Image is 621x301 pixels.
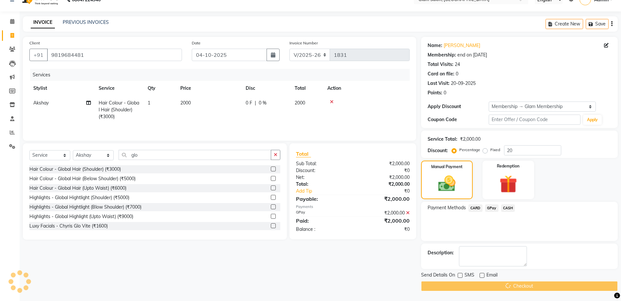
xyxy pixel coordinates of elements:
[353,226,415,233] div: ₹0
[583,115,602,125] button: Apply
[459,147,480,153] label: Percentage
[95,81,144,96] th: Service
[428,61,453,68] div: Total Visits:
[428,136,457,143] div: Service Total:
[259,100,267,106] span: 0 %
[428,52,456,58] div: Membership:
[444,42,480,49] a: [PERSON_NAME]
[291,81,323,96] th: Total
[428,80,449,87] div: Last Visit:
[30,69,415,81] div: Services
[353,181,415,188] div: ₹2,000.00
[291,174,353,181] div: Net:
[468,204,482,212] span: CARD
[428,103,489,110] div: Apply Discount
[29,223,108,230] div: Luxy Facials - Chyris Glo Vite (₹1600)
[353,217,415,225] div: ₹2,000.00
[29,49,48,61] button: +91
[148,100,150,106] span: 1
[433,174,461,194] img: _cash.svg
[33,100,49,106] span: Akshay
[295,100,305,106] span: 2000
[291,181,353,188] div: Total:
[460,136,481,143] div: ₹2,000.00
[29,166,121,173] div: Hair Colour - Global Hair (Shoulder) (₹3000)
[353,195,415,203] div: ₹2,000.00
[494,173,523,195] img: _gift.svg
[29,194,129,201] div: Highlights - Global Hightlight (Shoulder) (₹5000)
[586,19,609,29] button: Save
[246,100,252,106] span: 0 F
[291,188,363,195] a: Add Tip
[501,204,515,212] span: CASH
[428,71,454,77] div: Card on file:
[451,80,476,87] div: 20-09-2025
[353,167,415,174] div: ₹0
[192,40,201,46] label: Date
[431,164,463,170] label: Manual Payment
[546,19,583,29] button: Create New
[428,204,466,211] span: Payment Methods
[99,100,139,119] span: Hair Colour - Global Hair (Shoulder) (₹3000)
[63,19,109,25] a: PREVIOUS INVOICES
[489,115,580,125] input: Enter Offer / Coupon Code
[242,81,291,96] th: Disc
[47,49,182,61] input: Search by Name/Mobile/Email/Code
[29,204,141,211] div: Highlights - Global Hightlight (Blow Shoulder) (₹7000)
[353,210,415,216] div: ₹2,000.00
[29,213,133,220] div: Highlights - Global Highlight (Upto Waist) (₹9000)
[29,175,136,182] div: Hair Colour - Global Hair (Below Shoulder) (₹5000)
[428,249,454,256] div: Description:
[180,100,191,106] span: 2000
[323,81,410,96] th: Action
[428,89,442,96] div: Points:
[119,150,271,160] input: Search or Scan
[353,174,415,181] div: ₹2,000.00
[291,160,353,167] div: Sub Total:
[497,163,519,169] label: Redemption
[291,167,353,174] div: Discount:
[428,42,442,49] div: Name:
[296,204,410,210] div: Payments
[296,150,311,157] span: Total
[291,217,353,225] div: Paid:
[428,147,448,154] div: Discount:
[456,71,458,77] div: 0
[29,40,40,46] label: Client
[255,100,256,106] span: |
[455,61,460,68] div: 24
[291,210,353,216] div: GPay
[428,116,489,123] div: Coupon Code
[457,52,487,58] div: end on [DATE]
[363,188,415,195] div: ₹0
[485,204,498,212] span: GPay
[444,89,446,96] div: 0
[353,160,415,167] div: ₹2,000.00
[421,272,455,280] span: Send Details On
[31,17,55,28] a: INVOICE
[29,81,95,96] th: Stylist
[289,40,318,46] label: Invoice Number
[291,195,353,203] div: Payable:
[29,185,126,192] div: Hair Colour - Global Hair (Upto Waist) (₹6000)
[144,81,176,96] th: Qty
[465,272,474,280] span: SMS
[490,147,500,153] label: Fixed
[176,81,242,96] th: Price
[486,272,498,280] span: Email
[291,226,353,233] div: Balance :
